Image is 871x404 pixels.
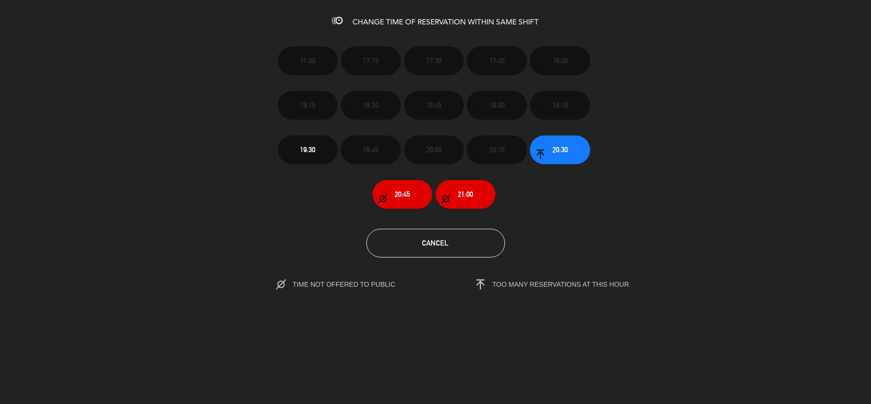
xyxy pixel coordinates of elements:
span: 17:15 [363,55,378,66]
button: 21:00 [436,180,496,209]
span: 18:00 [552,55,568,66]
span: 20:45 [395,189,410,200]
button: 18:30 [341,91,401,120]
button: 20:45 [373,180,432,209]
button: 17:15 [341,46,401,75]
span: 18:45 [426,100,441,111]
span: CHANGE TIME OF RESERVATION WITHIN SAME SHIFT [353,19,539,26]
span: Cancel [422,239,449,247]
span: 19:45 [363,144,378,155]
button: Cancel [366,229,505,258]
span: 21:00 [458,189,473,200]
button: 20:15 [467,135,527,164]
span: 18:30 [363,100,378,111]
span: 17:30 [426,55,441,66]
span: 18:15 [300,100,315,111]
span: 20:30 [552,144,568,155]
button: 17:45 [467,46,527,75]
span: TIME NOT OFFERED TO PUBLIC [293,281,416,288]
span: 19:00 [489,100,505,111]
button: 20:30 [530,135,590,164]
button: 18:00 [530,46,590,75]
button: 19:30 [278,135,338,164]
button: 19:45 [341,135,401,164]
span: 19:15 [552,100,568,111]
span: 19:30 [300,144,315,155]
span: 20:00 [426,144,441,155]
button: 19:15 [530,91,590,120]
button: 17:30 [404,46,464,75]
button: 18:45 [404,91,464,120]
button: 19:00 [467,91,527,120]
button: 17:00 [278,46,338,75]
span: 20:15 [489,144,505,155]
span: 17:00 [300,55,315,66]
span: TOO MANY RESERVATIONS AT THIS HOUR [493,281,629,288]
span: 17:45 [489,55,505,66]
button: 20:00 [404,135,464,164]
button: 18:15 [278,91,338,120]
